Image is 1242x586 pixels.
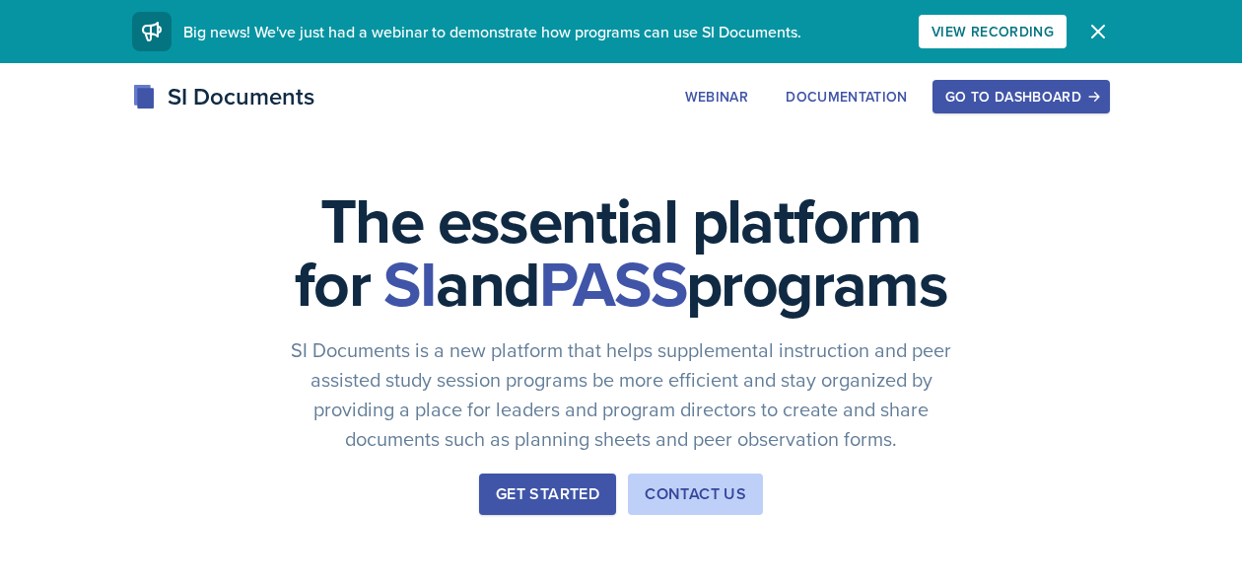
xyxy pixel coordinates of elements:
[496,482,599,506] div: Get Started
[479,474,616,515] button: Get Started
[919,15,1067,48] button: View Recording
[786,89,908,105] div: Documentation
[773,80,921,113] button: Documentation
[645,482,746,506] div: Contact Us
[945,89,1097,105] div: Go to Dashboard
[931,24,1054,39] div: View Recording
[932,80,1110,113] button: Go to Dashboard
[685,89,748,105] div: Webinar
[628,474,763,515] button: Contact Us
[132,79,314,114] div: SI Documents
[672,80,761,113] button: Webinar
[183,21,801,42] span: Big news! We've just had a webinar to demonstrate how programs can use SI Documents.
